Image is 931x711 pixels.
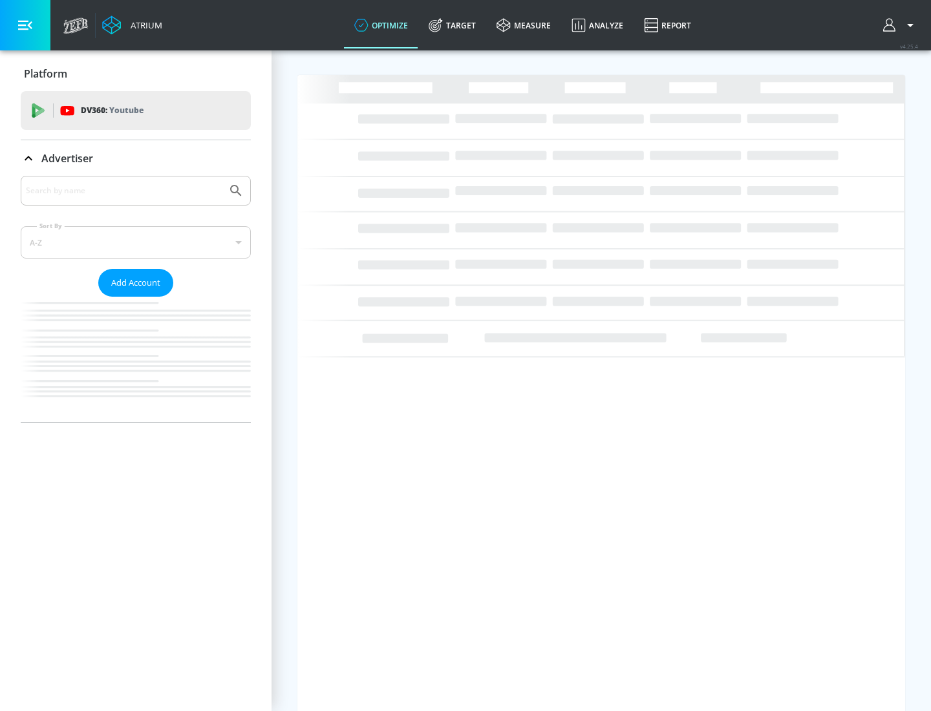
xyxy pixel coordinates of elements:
div: Atrium [125,19,162,31]
div: Platform [21,56,251,92]
a: Report [634,2,701,48]
input: Search by name [26,182,222,199]
label: Sort By [37,222,65,230]
a: Atrium [102,16,162,35]
p: DV360: [81,103,144,118]
a: Target [418,2,486,48]
p: Platform [24,67,67,81]
a: optimize [344,2,418,48]
p: Advertiser [41,151,93,165]
div: A-Z [21,226,251,259]
div: DV360: Youtube [21,91,251,130]
p: Youtube [109,103,144,117]
a: measure [486,2,561,48]
div: Advertiser [21,176,251,422]
div: Advertiser [21,140,251,176]
span: Add Account [111,275,160,290]
button: Add Account [98,269,173,297]
a: Analyze [561,2,634,48]
span: v 4.25.4 [900,43,918,50]
nav: list of Advertiser [21,297,251,422]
